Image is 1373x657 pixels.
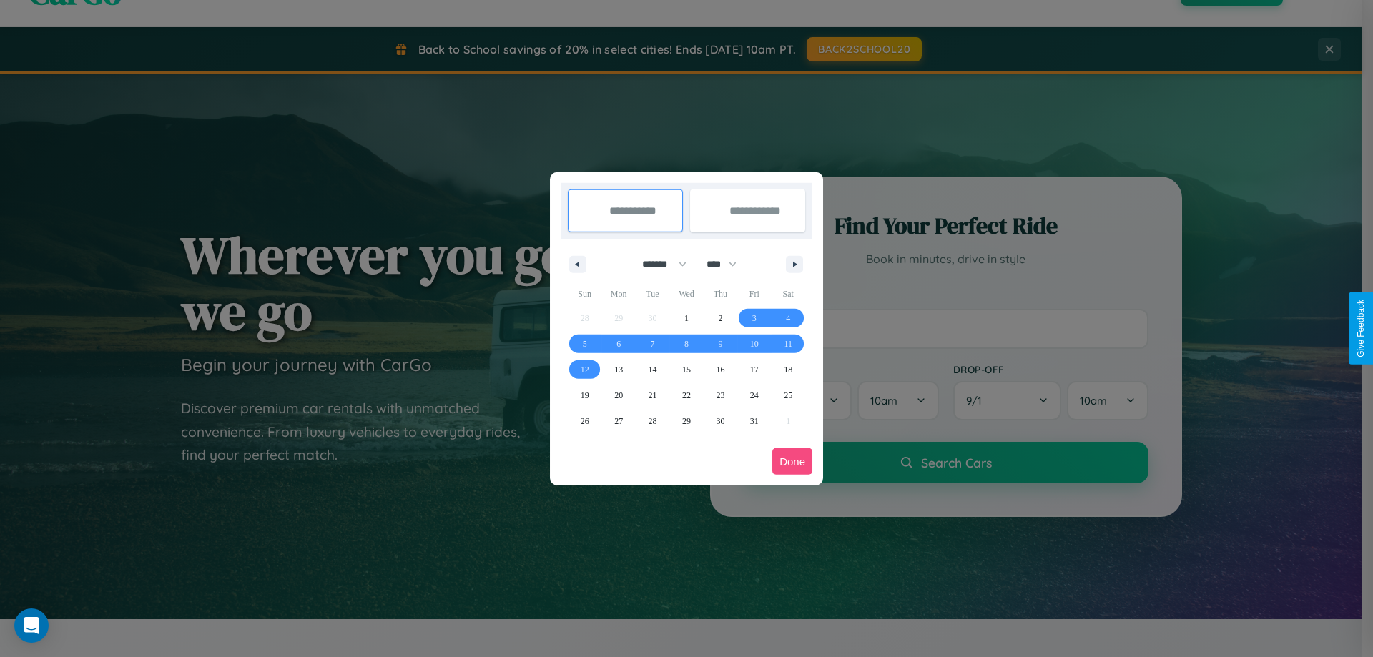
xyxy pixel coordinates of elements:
button: 25 [772,382,805,408]
button: 28 [636,408,669,434]
button: 29 [669,408,703,434]
span: 18 [784,357,792,382]
span: 15 [682,357,691,382]
button: 3 [737,305,771,331]
span: 7 [651,331,655,357]
span: 2 [718,305,722,331]
span: 29 [682,408,691,434]
span: 24 [750,382,759,408]
button: 2 [704,305,737,331]
span: 6 [616,331,621,357]
span: 4 [786,305,790,331]
span: 10 [750,331,759,357]
button: 4 [772,305,805,331]
button: 5 [568,331,601,357]
span: 27 [614,408,623,434]
span: 21 [649,382,657,408]
button: 11 [772,331,805,357]
div: Open Intercom Messenger [14,608,49,643]
button: 6 [601,331,635,357]
button: 24 [737,382,771,408]
button: 23 [704,382,737,408]
span: 25 [784,382,792,408]
span: 5 [583,331,587,357]
span: 28 [649,408,657,434]
button: 9 [704,331,737,357]
span: 23 [716,382,724,408]
button: 14 [636,357,669,382]
button: 7 [636,331,669,357]
span: Thu [704,282,737,305]
button: 30 [704,408,737,434]
span: Mon [601,282,635,305]
span: 19 [581,382,589,408]
span: 3 [752,305,757,331]
button: 15 [669,357,703,382]
button: 12 [568,357,601,382]
button: 17 [737,357,771,382]
span: 16 [716,357,724,382]
span: Sat [772,282,805,305]
button: 22 [669,382,703,408]
span: 26 [581,408,589,434]
button: 1 [669,305,703,331]
span: Fri [737,282,771,305]
span: 9 [718,331,722,357]
span: 1 [684,305,689,331]
button: 26 [568,408,601,434]
span: 11 [784,331,792,357]
button: 21 [636,382,669,408]
span: Wed [669,282,703,305]
span: 31 [750,408,759,434]
div: Give Feedback [1356,300,1366,357]
span: 17 [750,357,759,382]
span: 12 [581,357,589,382]
span: 14 [649,357,657,382]
button: 18 [772,357,805,382]
span: Sun [568,282,601,305]
button: 19 [568,382,601,408]
span: 13 [614,357,623,382]
button: 16 [704,357,737,382]
span: 20 [614,382,623,408]
span: 8 [684,331,689,357]
button: 13 [601,357,635,382]
button: 8 [669,331,703,357]
button: 31 [737,408,771,434]
button: 27 [601,408,635,434]
button: 10 [737,331,771,357]
button: Done [772,448,812,475]
button: 20 [601,382,635,408]
span: 30 [716,408,724,434]
span: 22 [682,382,691,408]
span: Tue [636,282,669,305]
